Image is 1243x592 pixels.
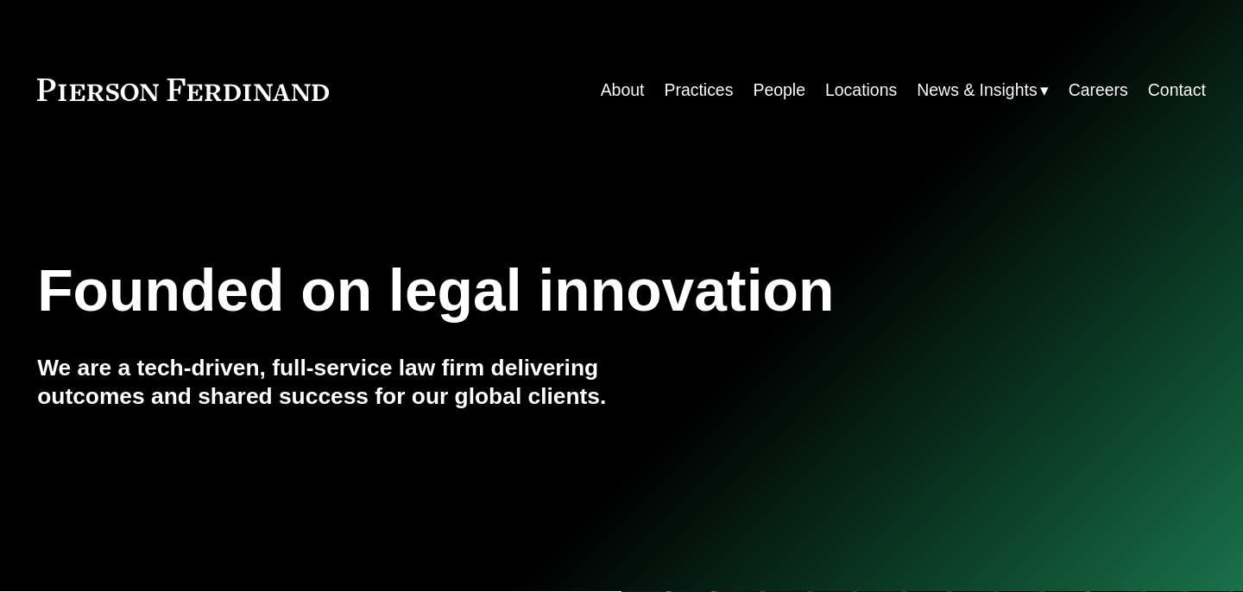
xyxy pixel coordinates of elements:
a: Practices [664,73,733,107]
a: About [601,73,645,107]
a: Careers [1069,73,1128,107]
a: People [753,73,805,107]
a: folder dropdown [917,73,1048,107]
h1: Founded on legal innovation [37,257,1011,324]
h4: We are a tech-driven, full-service law firm delivering outcomes and shared success for our global... [37,354,621,412]
span: News & Insights [917,75,1037,105]
a: Locations [825,73,897,107]
a: Contact [1148,73,1206,107]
